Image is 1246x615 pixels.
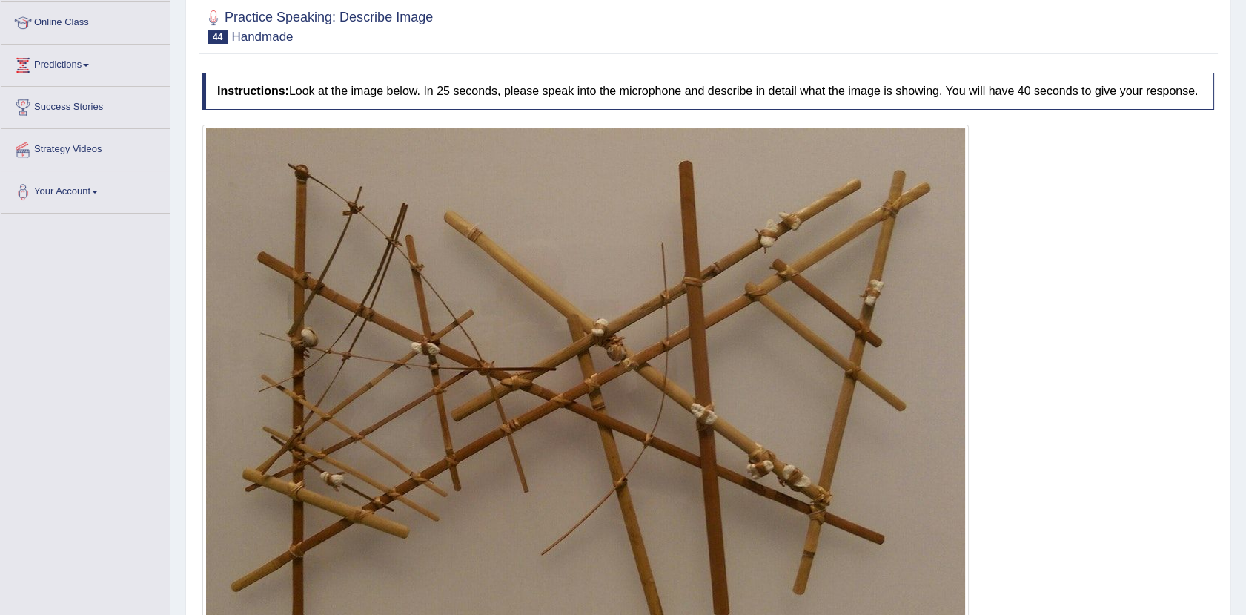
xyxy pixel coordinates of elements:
b: Instructions: [217,85,289,97]
small: Handmade [231,30,293,44]
h2: Practice Speaking: Describe Image [202,7,433,44]
a: Predictions [1,45,170,82]
span: 44 [208,30,228,44]
a: Success Stories [1,87,170,124]
h4: Look at the image below. In 25 seconds, please speak into the microphone and describe in detail w... [202,73,1214,110]
a: Your Account [1,171,170,208]
a: Online Class [1,2,170,39]
a: Strategy Videos [1,129,170,166]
